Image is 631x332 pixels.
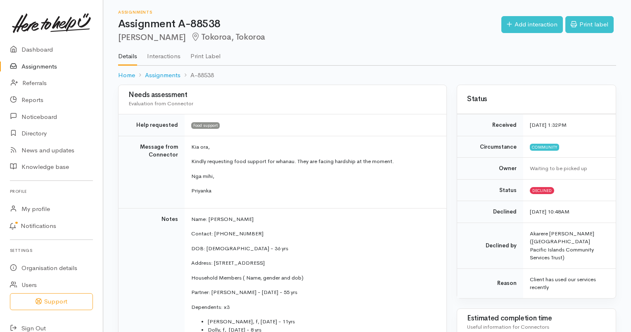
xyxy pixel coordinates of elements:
[501,16,563,33] a: Add interaction
[467,95,606,103] h3: Status
[457,201,523,223] td: Declined
[191,274,436,282] p: Household Members ( Name, gender and dob)
[191,143,436,151] p: Kia ora,
[530,208,569,215] time: [DATE] 10:48AM
[457,136,523,158] td: Circumstance
[128,91,436,99] h3: Needs assessment
[208,318,436,326] li: [PERSON_NAME], f, [DATE] - 11yrs
[523,268,616,298] td: Client has used our services recently
[530,164,606,173] div: Waiting to be picked up
[10,293,93,310] button: Support
[191,303,436,311] p: Dependents: x3
[457,114,523,136] td: Received
[467,323,549,330] span: Useful information for Connectors
[523,223,616,268] td: Akarere [PERSON_NAME] ([GEOGRAPHIC_DATA] Pacific Islands Community Services Trust)
[147,42,180,65] a: Interactions
[191,172,436,180] p: Nga mihi,
[565,16,614,33] a: Print label
[191,215,436,223] p: Name: [PERSON_NAME]
[180,71,214,80] li: A-88538
[191,288,436,296] p: Partner: [PERSON_NAME] - [DATE] - 55 yrs
[191,230,436,238] p: Contact: [PHONE_NUMBER]
[191,32,265,42] span: Tokoroa, Tokoroa
[10,186,93,197] h6: Profile
[457,179,523,201] td: Status
[457,158,523,180] td: Owner
[10,245,93,256] h6: Settings
[467,315,606,323] h3: Estimated completion time
[530,187,554,194] span: Declined
[191,244,436,253] p: DOB: [DEMOGRAPHIC_DATA] - 36 yrs
[191,259,436,267] p: Address: [STREET_ADDRESS]
[119,114,185,136] td: Help requested
[119,136,185,208] td: Message from Connector
[191,187,436,195] p: Priyanka
[457,268,523,298] td: Reason
[191,122,220,129] span: Food support
[118,71,135,80] a: Home
[145,71,180,80] a: Assignments
[118,66,616,85] nav: breadcrumb
[530,144,559,150] span: Community
[118,33,501,42] h2: [PERSON_NAME]
[457,223,523,268] td: Declined by
[128,100,193,107] span: Evaluation from Connector
[118,18,501,30] h1: Assignment A-88538
[530,121,567,128] time: [DATE] 1:32PM
[191,157,436,166] p: Kindly requesting food support for whanau. They are facing hardship at the moment.
[190,42,221,65] a: Print Label
[118,42,137,66] a: Details
[118,10,501,14] h6: Assignments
